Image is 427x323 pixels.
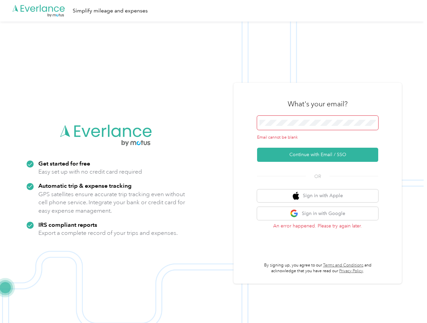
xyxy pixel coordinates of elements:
[257,148,378,162] button: Continue with Email / SSO
[293,192,299,200] img: apple logo
[257,189,378,203] button: apple logoSign in with Apple
[38,190,185,215] p: GPS satellites ensure accurate trip tracking even without cell phone service. Integrate your bank...
[38,182,132,189] strong: Automatic trip & expense tracking
[38,229,178,237] p: Export a complete record of your trips and expenses.
[257,135,378,141] div: Email cannot be blank
[290,209,298,218] img: google logo
[38,160,90,167] strong: Get started for free
[339,268,363,274] a: Privacy Policy
[38,221,97,228] strong: IRS compliant reports
[257,222,378,229] p: An error happened. Please try again later.
[323,263,363,268] a: Terms and Conditions
[306,173,329,180] span: OR
[38,168,142,176] p: Easy set up with no credit card required
[288,99,348,109] h3: What's your email?
[257,262,378,274] p: By signing up, you agree to our and acknowledge that you have read our .
[73,7,148,15] div: Simplify mileage and expenses
[257,207,378,220] button: google logoSign in with Google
